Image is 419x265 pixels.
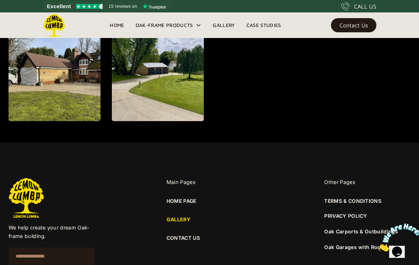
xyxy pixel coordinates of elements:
div: Oak-Frame Products [136,21,193,29]
a: GALLERY [167,216,253,223]
img: Trustpilot 4.5 stars [76,4,103,9]
div: Contact Us [339,23,368,28]
div: Oak-Frame Products [130,12,207,38]
a: Oak Carports & Outbuildings [324,228,398,234]
a: open lightbox [112,29,204,121]
a: open lightbox [9,29,100,121]
img: Trustpilot logo [142,4,166,9]
div: Main Pages [167,178,253,186]
a: CONTACT US [167,234,253,242]
div: CALL US [354,2,376,11]
a: HOME PAGE [167,197,196,205]
a: Gallery [207,20,240,31]
p: We help create your dream Oak-frame building. [9,223,95,240]
iframe: chat widget [375,221,419,254]
a: Contact Us [331,18,376,32]
div: Other Pages [324,178,410,186]
span: 15 reviews on [109,2,137,11]
a: Case Studies [241,20,287,31]
span: Excellent [47,2,71,11]
a: Oak Garages with Room-Above [324,244,404,250]
a: TERMS & CONDITIONS [324,197,381,205]
span: 1 [3,3,6,9]
a: CALL US [341,2,376,11]
a: See Lemon Lumba reviews on Trustpilot [43,1,171,11]
a: Home [104,20,130,31]
a: PRIVACY POLICY [324,212,367,220]
img: Chat attention grabber [3,3,47,31]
